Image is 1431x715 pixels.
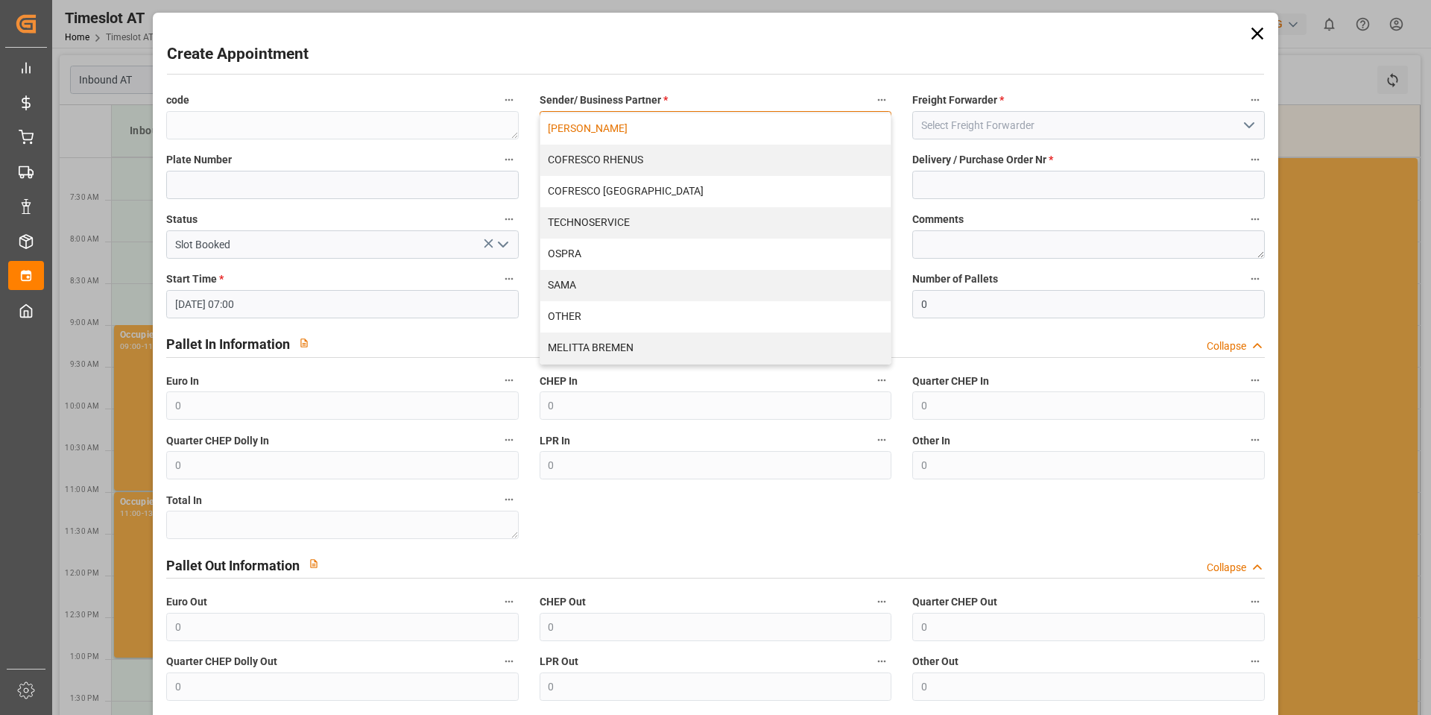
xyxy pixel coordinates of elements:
[540,654,578,670] span: LPR Out
[540,374,578,389] span: CHEP In
[872,592,891,611] button: CHEP Out
[499,430,519,450] button: Quarter CHEP Dolly In
[540,333,891,364] div: MELITTA BREMEN
[1245,269,1265,289] button: Number of Pallets
[540,239,891,270] div: OSPRA
[499,150,519,169] button: Plate Number
[912,271,998,287] span: Number of Pallets
[166,594,207,610] span: Euro Out
[499,490,519,509] button: Total In
[912,92,1004,108] span: Freight Forwarder
[1245,210,1265,229] button: Comments
[872,371,891,390] button: CHEP In
[540,594,586,610] span: CHEP Out
[540,111,891,139] button: close menu
[499,652,519,671] button: Quarter CHEP Dolly Out
[1236,114,1259,137] button: open menu
[1207,560,1246,576] div: Collapse
[166,152,232,168] span: Plate Number
[872,90,891,110] button: Sender/ Business Partner *
[912,433,950,449] span: Other In
[166,230,518,259] input: Type to search/select
[166,433,269,449] span: Quarter CHEP Dolly In
[499,210,519,229] button: Status
[540,145,891,176] div: COFRESCO RHENUS
[499,592,519,611] button: Euro Out
[912,152,1053,168] span: Delivery / Purchase Order Nr
[167,42,309,66] h2: Create Appointment
[166,290,518,318] input: DD.MM.YYYY HH:MM
[540,92,668,108] span: Sender/ Business Partner
[912,374,989,389] span: Quarter CHEP In
[912,111,1264,139] input: Select Freight Forwarder
[540,301,891,333] div: OTHER
[166,374,199,389] span: Euro In
[540,176,891,207] div: COFRESCO [GEOGRAPHIC_DATA]
[1245,150,1265,169] button: Delivery / Purchase Order Nr *
[540,207,891,239] div: TECHNOSERVICE
[872,430,891,450] button: LPR In
[872,652,891,671] button: LPR Out
[1207,338,1246,354] div: Collapse
[912,594,997,610] span: Quarter CHEP Out
[499,371,519,390] button: Euro In
[300,549,328,578] button: View description
[166,654,277,670] span: Quarter CHEP Dolly Out
[499,269,519,289] button: Start Time *
[1245,430,1265,450] button: Other In
[540,270,891,301] div: SAMA
[1245,371,1265,390] button: Quarter CHEP In
[912,654,958,670] span: Other Out
[166,493,202,508] span: Total In
[166,271,224,287] span: Start Time
[290,329,318,357] button: View description
[499,90,519,110] button: code
[540,433,570,449] span: LPR In
[1245,90,1265,110] button: Freight Forwarder *
[166,92,189,108] span: code
[166,555,300,576] h2: Pallet Out Information
[490,233,513,256] button: open menu
[166,334,290,354] h2: Pallet In Information
[166,212,198,227] span: Status
[1245,652,1265,671] button: Other Out
[1245,592,1265,611] button: Quarter CHEP Out
[540,113,891,145] div: [PERSON_NAME]
[912,212,964,227] span: Comments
